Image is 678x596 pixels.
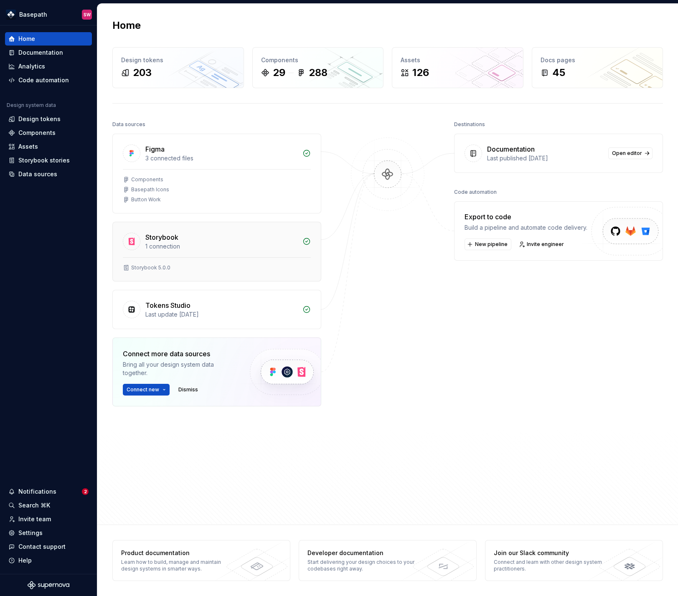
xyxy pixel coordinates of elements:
div: Code automation [18,76,69,84]
img: ae2ef66b-1d17-4305-94f6-5e5e9ee333ec.png [6,10,16,20]
a: Join our Slack communityConnect and learn with other design system practitioners. [485,540,663,581]
span: New pipeline [475,241,508,248]
a: Invite team [5,512,92,526]
div: Components [18,129,56,137]
div: Design system data [7,102,56,109]
div: Data sources [18,170,57,178]
span: 2 [82,488,89,495]
div: Design tokens [121,56,235,64]
div: Learn how to build, manage and maintain design systems in smarter ways. [121,559,237,572]
div: Figma [145,144,165,154]
button: Connect new [123,384,170,396]
div: Build a pipeline and automate code delivery. [465,223,587,232]
a: Documentation [5,46,92,59]
div: Contact support [18,543,66,551]
div: Tokens Studio [145,300,190,310]
a: Assets [5,140,92,153]
a: Home [5,32,92,46]
div: Connect more data sources [123,349,236,359]
a: Code automation [5,74,92,87]
div: Assets [401,56,515,64]
span: Connect new [127,386,159,393]
h2: Home [112,19,141,32]
div: Documentation [487,144,535,154]
div: Basepath Icons [131,186,169,193]
div: 126 [412,66,429,79]
div: Storybook stories [18,156,70,165]
div: Code automation [454,186,497,198]
div: Components [131,176,163,183]
div: Data sources [112,119,145,130]
div: Help [18,556,32,565]
div: Documentation [18,48,63,57]
div: SW [84,11,91,18]
div: Last published [DATE] [487,154,603,162]
div: Export to code [465,212,587,222]
a: Storybook1 connectionStorybook 5.0.0 [112,222,321,282]
a: Components [5,126,92,139]
a: Open editor [608,147,653,159]
div: Basepath [19,10,47,19]
button: Search ⌘K [5,499,92,512]
a: Invite engineer [516,238,568,250]
a: Analytics [5,60,92,73]
div: 203 [133,66,152,79]
div: Invite team [18,515,51,523]
a: Storybook stories [5,154,92,167]
div: Storybook [145,232,178,242]
div: Components [261,56,375,64]
button: New pipeline [465,238,511,250]
button: BasepathSW [2,5,95,23]
div: Docs pages [541,56,655,64]
div: Notifications [18,487,56,496]
div: Analytics [18,62,45,71]
div: Connect and learn with other design system practitioners. [494,559,610,572]
a: Components29288 [252,47,384,88]
div: Design tokens [18,115,61,123]
div: Button Work [131,196,161,203]
span: Invite engineer [527,241,564,248]
a: Figma3 connected filesComponentsBasepath IconsButton Work [112,134,321,213]
div: Search ⌘K [18,501,50,510]
div: Last update [DATE] [145,310,297,319]
div: Home [18,35,35,43]
a: Tokens StudioLast update [DATE] [112,290,321,329]
div: 29 [273,66,285,79]
div: Start delivering your design choices to your codebases right away. [307,559,424,572]
div: 3 connected files [145,154,297,162]
a: Docs pages45 [532,47,663,88]
button: Contact support [5,540,92,553]
a: Product documentationLearn how to build, manage and maintain design systems in smarter ways. [112,540,290,581]
div: Product documentation [121,549,237,557]
svg: Supernova Logo [28,581,69,589]
div: Bring all your design system data together. [123,360,236,377]
a: Data sources [5,167,92,181]
a: Assets126 [392,47,523,88]
button: Dismiss [175,384,202,396]
div: Developer documentation [307,549,424,557]
a: Design tokens [5,112,92,126]
button: Help [5,554,92,567]
div: 1 connection [145,242,297,251]
span: Open editor [612,150,642,157]
a: Developer documentationStart delivering your design choices to your codebases right away. [299,540,477,581]
div: Settings [18,529,43,537]
div: Assets [18,142,38,151]
a: Settings [5,526,92,540]
a: Design tokens203 [112,47,244,88]
div: Join our Slack community [494,549,610,557]
div: 45 [552,66,565,79]
span: Dismiss [178,386,198,393]
button: Notifications2 [5,485,92,498]
div: 288 [309,66,328,79]
div: Destinations [454,119,485,130]
div: Storybook 5.0.0 [131,264,170,271]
